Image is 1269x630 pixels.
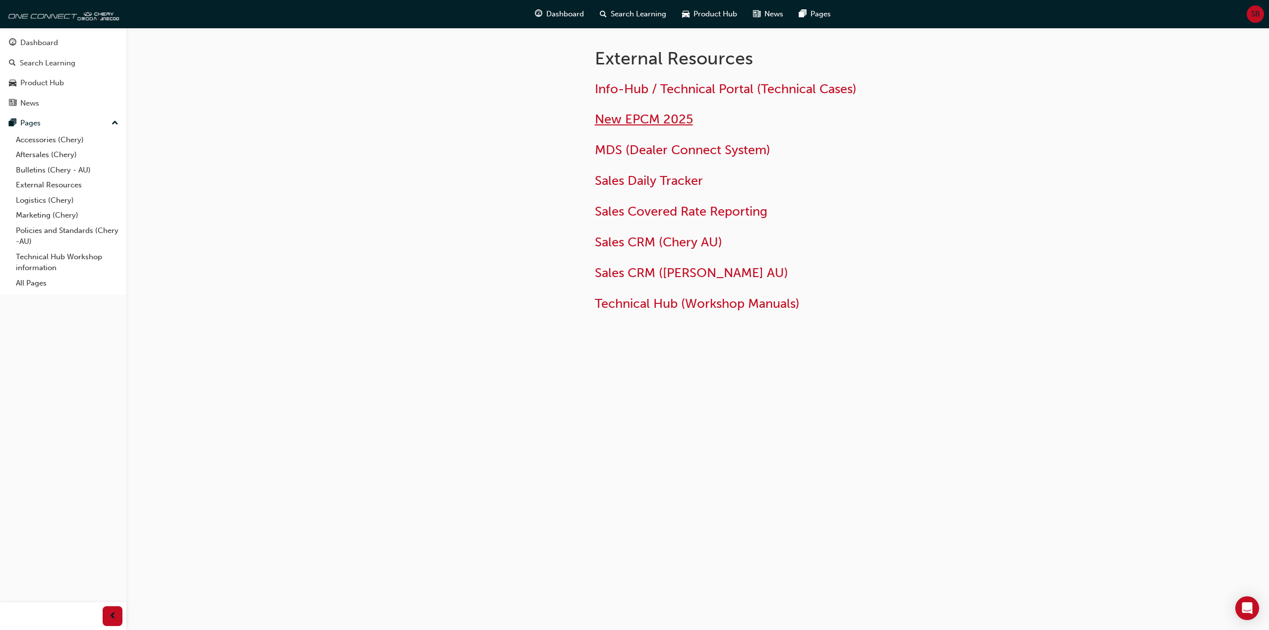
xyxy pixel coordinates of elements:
span: car-icon [9,79,16,88]
a: Marketing (Chery) [12,208,122,223]
span: News [764,8,783,20]
a: Sales Covered Rate Reporting [595,204,767,219]
a: car-iconProduct Hub [674,4,745,24]
a: news-iconNews [745,4,791,24]
span: prev-icon [109,610,116,623]
a: Policies and Standards (Chery -AU) [12,223,122,249]
a: Dashboard [4,34,122,52]
span: pages-icon [799,8,807,20]
a: Product Hub [4,74,122,92]
button: Pages [4,114,122,132]
a: Aftersales (Chery) [12,147,122,163]
div: News [20,98,39,109]
span: Product Hub [693,8,737,20]
a: Bulletins (Chery - AU) [12,163,122,178]
img: oneconnect [5,4,119,24]
h1: External Resources [595,48,920,69]
a: Sales CRM (Chery AU) [595,234,722,250]
span: guage-icon [9,39,16,48]
a: All Pages [12,276,122,291]
a: News [4,94,122,113]
a: Technical Hub (Workshop Manuals) [595,296,800,311]
a: New EPCM 2025 [595,112,693,127]
a: pages-iconPages [791,4,839,24]
span: up-icon [112,117,118,130]
a: guage-iconDashboard [527,4,592,24]
button: SB [1247,5,1264,23]
span: search-icon [9,59,16,68]
a: Sales CRM ([PERSON_NAME] AU) [595,265,788,281]
span: car-icon [682,8,690,20]
div: Open Intercom Messenger [1235,596,1259,620]
span: news-icon [9,99,16,108]
a: Logistics (Chery) [12,193,122,208]
a: Search Learning [4,54,122,72]
button: DashboardSearch LearningProduct HubNews [4,32,122,114]
span: SB [1251,8,1260,20]
div: Dashboard [20,37,58,49]
span: Search Learning [611,8,666,20]
span: pages-icon [9,119,16,128]
a: External Resources [12,177,122,193]
span: guage-icon [535,8,542,20]
a: search-iconSearch Learning [592,4,674,24]
a: Technical Hub Workshop information [12,249,122,276]
a: Info-Hub / Technical Portal (Technical Cases) [595,81,857,97]
span: search-icon [600,8,607,20]
div: Pages [20,117,41,129]
a: Accessories (Chery) [12,132,122,148]
a: Sales Daily Tracker [595,173,703,188]
a: MDS (Dealer Connect System) [595,142,770,158]
div: Search Learning [20,57,75,69]
div: Product Hub [20,77,64,89]
span: news-icon [753,8,760,20]
span: Dashboard [546,8,584,20]
span: Pages [810,8,831,20]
